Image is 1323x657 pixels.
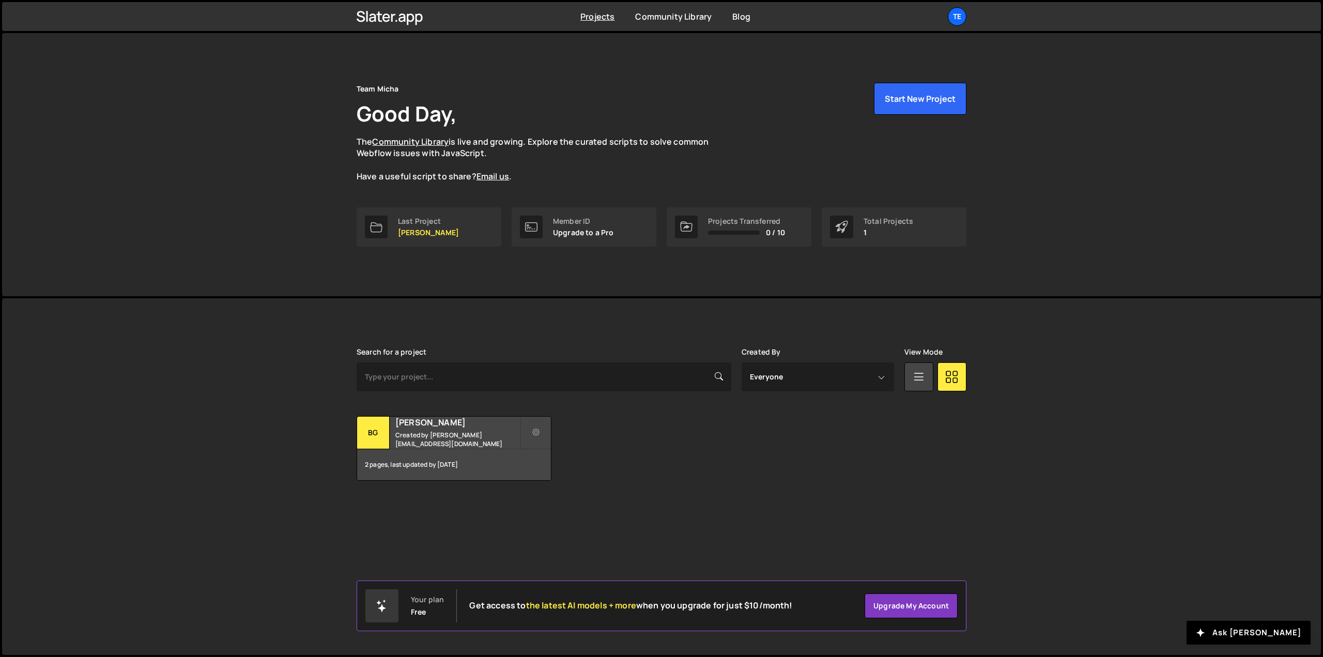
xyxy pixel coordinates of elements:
p: 1 [864,228,913,237]
h2: [PERSON_NAME] [395,417,520,428]
div: Projects Transferred [708,217,785,225]
p: The is live and growing. Explore the curated scripts to solve common Webflow issues with JavaScri... [357,136,729,182]
h2: Get access to when you upgrade for just $10/month! [469,601,792,610]
div: Total Projects [864,217,913,225]
a: Last Project [PERSON_NAME] [357,207,501,247]
a: Community Library [372,136,449,147]
div: Member ID [553,217,614,225]
a: Projects [580,11,614,22]
p: Upgrade to a Pro [553,228,614,237]
a: Email us [476,171,509,182]
a: Te [948,7,966,26]
div: Team Micha [357,83,399,95]
a: BG [PERSON_NAME] Created by [PERSON_NAME][EMAIL_ADDRESS][DOMAIN_NAME] 2 pages, last updated by [D... [357,416,551,481]
div: Your plan [411,595,444,604]
div: Free [411,608,426,616]
div: 2 pages, last updated by [DATE] [357,449,551,480]
label: Created By [742,348,781,356]
p: [PERSON_NAME] [398,228,459,237]
a: Blog [732,11,750,22]
span: the latest AI models + more [526,600,636,611]
small: Created by [PERSON_NAME][EMAIL_ADDRESS][DOMAIN_NAME] [395,431,520,448]
span: 0 / 10 [766,228,785,237]
input: Type your project... [357,362,731,391]
label: View Mode [904,348,943,356]
h1: Good Day, [357,99,457,128]
div: Last Project [398,217,459,225]
button: Start New Project [874,83,966,115]
a: Upgrade my account [865,593,958,618]
a: Community Library [635,11,712,22]
label: Search for a project [357,348,426,356]
button: Ask [PERSON_NAME] [1187,621,1311,645]
div: BG [357,417,390,449]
